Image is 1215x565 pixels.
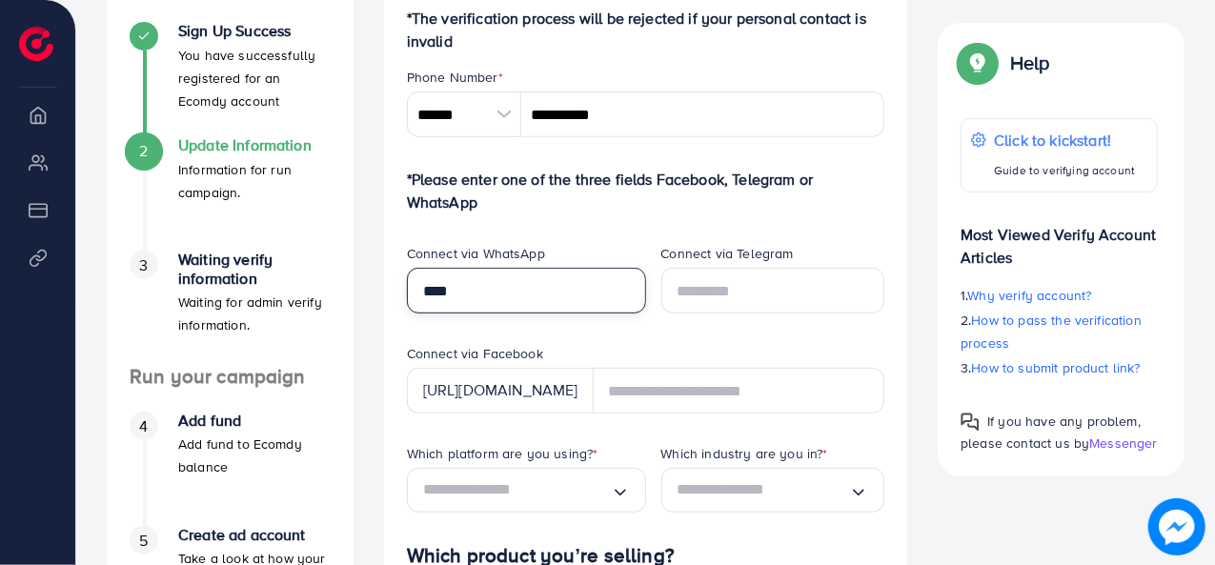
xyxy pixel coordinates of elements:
label: Connect via WhatsApp [407,244,545,263]
div: Search for option [661,468,885,513]
p: Click to kickstart! [994,129,1135,151]
img: image [1148,498,1205,555]
h4: Waiting verify information [178,251,331,287]
span: 4 [139,415,148,437]
p: *Please enter one of the three fields Facebook, Telegram or WhatsApp [407,168,885,213]
img: logo [19,27,53,61]
p: Information for run campaign. [178,158,331,204]
span: If you have any problem, please contact us by [961,412,1141,453]
label: Which platform are you using? [407,444,598,463]
p: You have successfully registered for an Ecomdy account [178,44,331,112]
div: Search for option [407,468,646,513]
label: Phone Number [407,68,503,87]
li: Waiting verify information [107,251,354,365]
span: Messenger [1089,434,1157,453]
label: Connect via Telegram [661,244,794,263]
input: Search for option [423,475,611,505]
span: How to submit product link? [972,358,1141,377]
p: 2. [961,309,1158,354]
p: Most Viewed Verify Account Articles [961,208,1158,269]
span: 3 [139,254,148,276]
span: Why verify account? [968,286,1092,305]
p: Guide to verifying account [994,159,1135,182]
span: How to pass the verification process [961,311,1142,353]
img: Popup guide [961,46,995,80]
p: *The verification process will be rejected if your personal contact is invalid [407,7,885,52]
span: 2 [139,140,148,162]
li: Add fund [107,412,354,526]
li: Sign Up Success [107,22,354,136]
input: Search for option [678,475,850,505]
h4: Sign Up Success [178,22,331,40]
h4: Update Information [178,136,331,154]
label: Which industry are you in? [661,444,828,463]
h4: Run your campaign [107,365,354,389]
p: 3. [961,356,1158,379]
p: Help [1010,51,1050,74]
span: 5 [139,530,148,552]
img: Popup guide [961,413,980,432]
p: 1. [961,284,1158,307]
p: Add fund to Ecomdy balance [178,433,331,478]
h4: Create ad account [178,526,331,544]
h4: Add fund [178,412,331,430]
label: Connect via Facebook [407,344,543,363]
p: Waiting for admin verify information. [178,291,331,336]
div: [URL][DOMAIN_NAME] [407,368,594,414]
li: Update Information [107,136,354,251]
